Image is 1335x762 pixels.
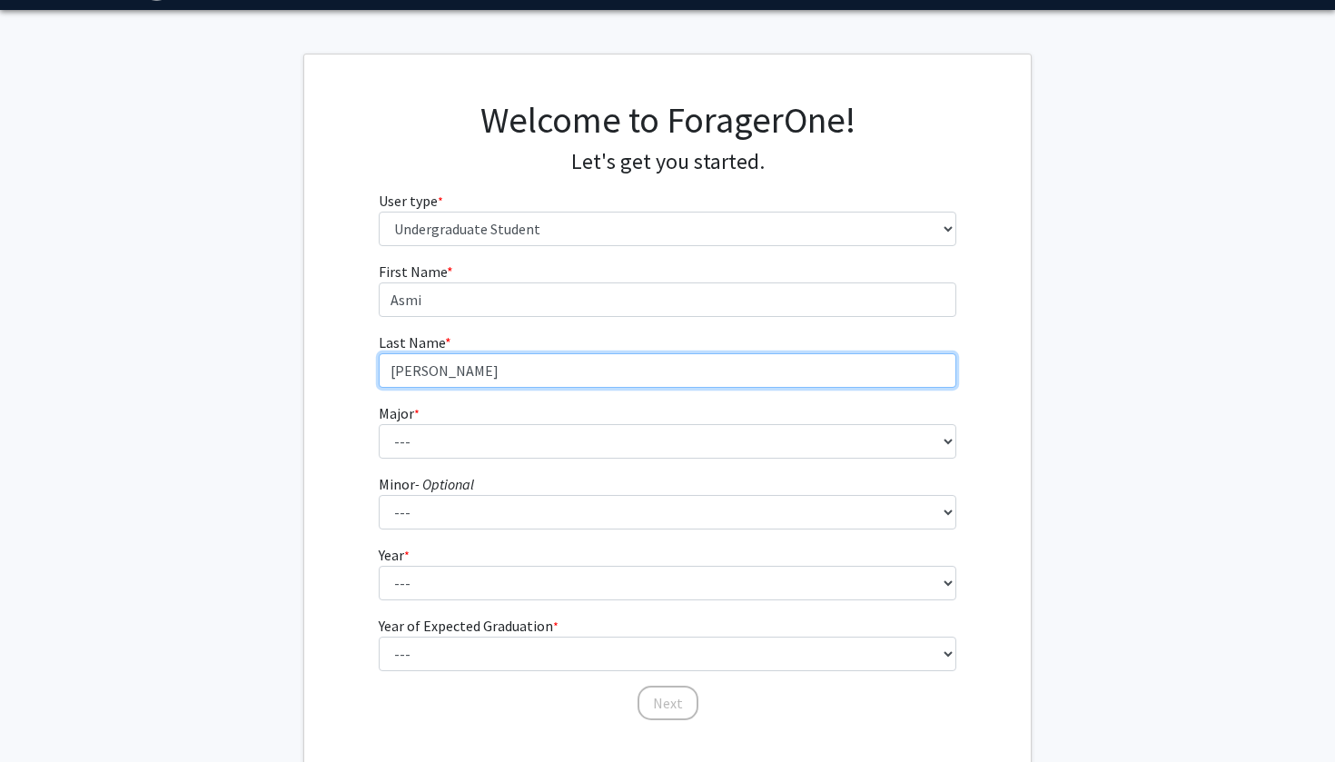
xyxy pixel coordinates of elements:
h1: Welcome to ForagerOne! [379,98,957,142]
iframe: Chat [14,680,77,748]
label: User type [379,190,443,212]
label: Year [379,544,410,566]
label: Major [379,402,420,424]
button: Next [638,686,698,720]
h4: Let's get you started. [379,149,957,175]
span: First Name [379,262,447,281]
label: Year of Expected Graduation [379,615,559,637]
label: Minor [379,473,474,495]
span: Last Name [379,333,445,351]
i: - Optional [415,475,474,493]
